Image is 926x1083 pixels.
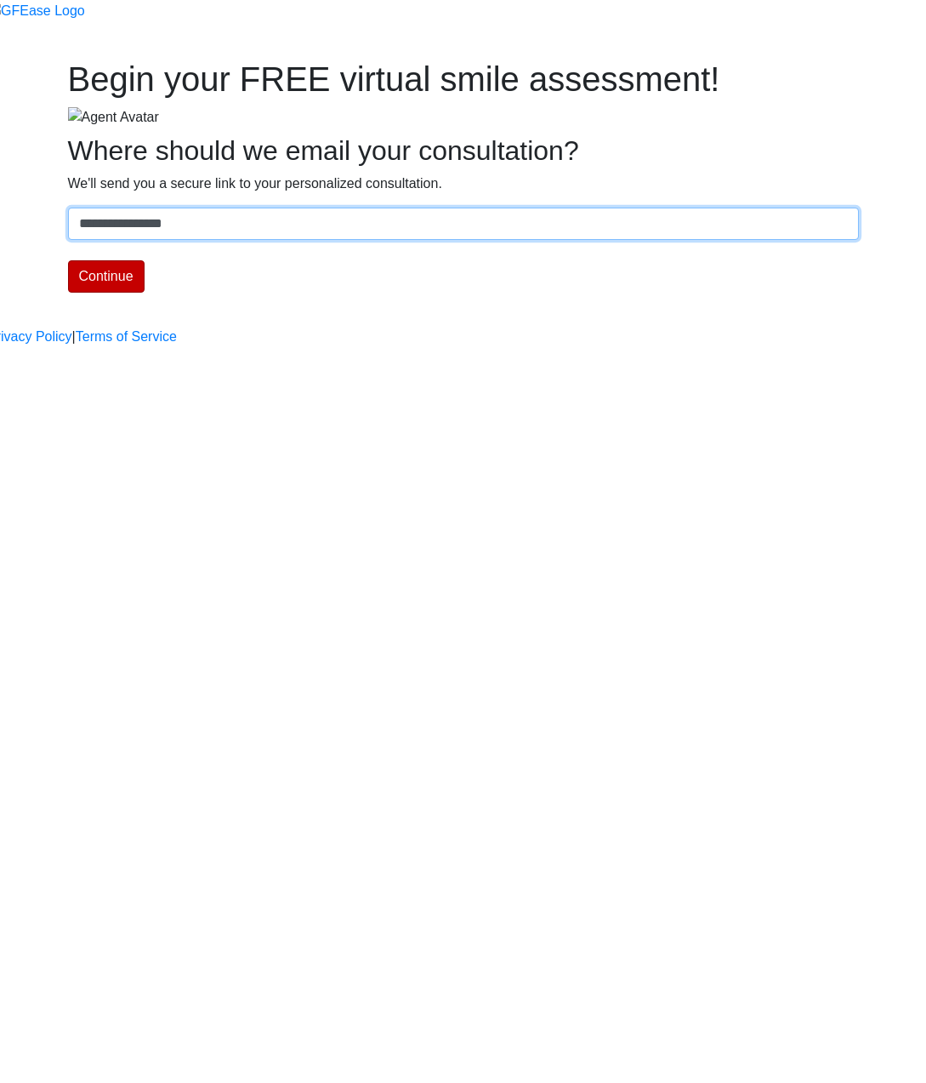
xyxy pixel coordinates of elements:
[68,107,159,128] img: Agent Avatar
[68,260,145,293] button: Continue
[72,327,76,347] a: |
[68,174,859,194] p: We'll send you a secure link to your personalized consultation.
[68,59,859,100] h1: Begin your FREE virtual smile assessment!
[76,327,177,347] a: Terms of Service
[68,134,859,167] h2: Where should we email your consultation?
